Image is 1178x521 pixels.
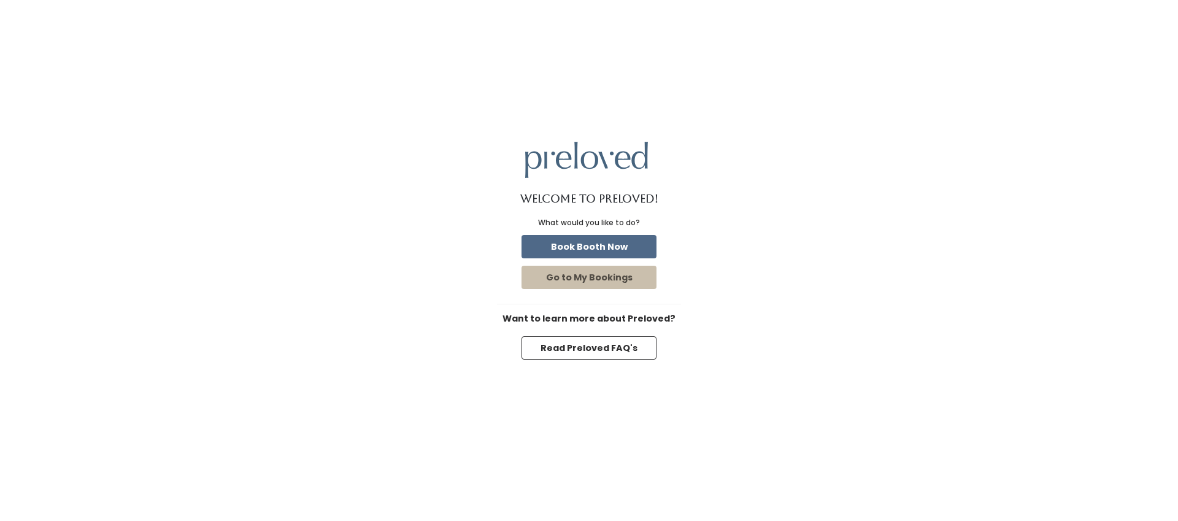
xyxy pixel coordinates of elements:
[519,263,659,291] a: Go to My Bookings
[522,266,656,289] button: Go to My Bookings
[525,142,648,178] img: preloved logo
[522,336,656,360] button: Read Preloved FAQ's
[522,235,656,258] button: Book Booth Now
[538,217,640,228] div: What would you like to do?
[520,193,658,205] h1: Welcome to Preloved!
[497,314,681,324] h6: Want to learn more about Preloved?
